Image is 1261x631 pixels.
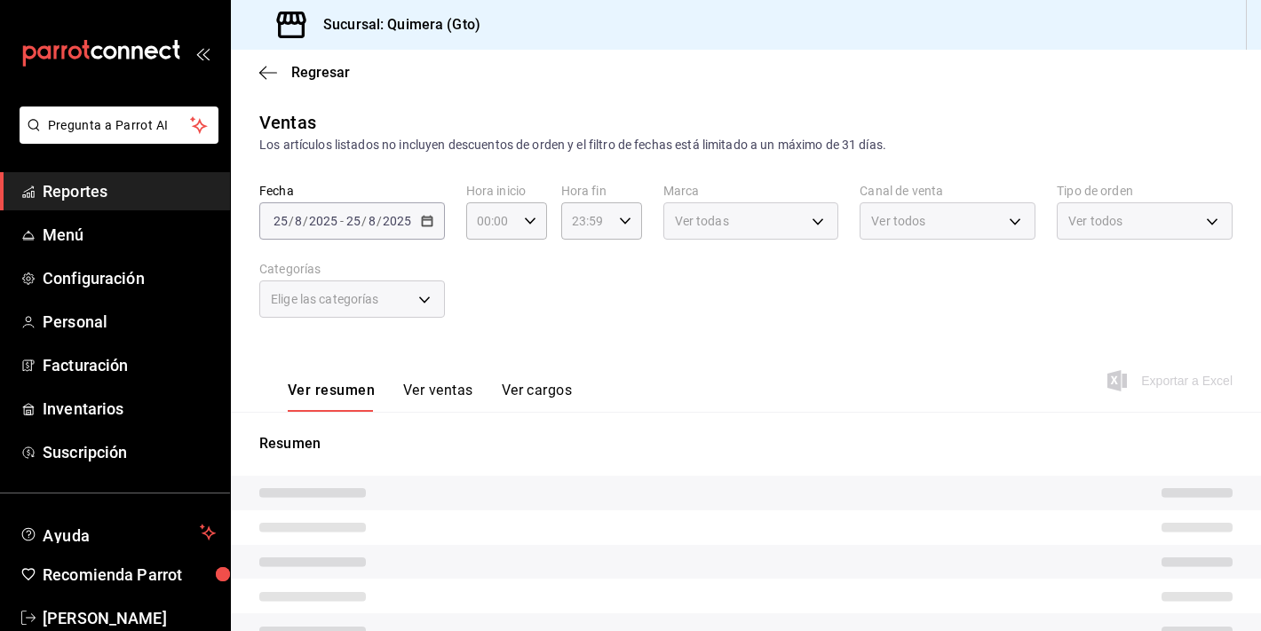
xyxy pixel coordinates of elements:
div: navigation tabs [288,382,572,412]
label: Fecha [259,185,445,197]
input: ---- [308,214,338,228]
button: Ver ventas [403,382,473,412]
input: -- [294,214,303,228]
span: / [303,214,308,228]
div: Ventas [259,109,316,136]
span: Ver todos [1068,212,1122,230]
button: open_drawer_menu [195,46,210,60]
span: Suscripción [43,440,216,464]
label: Hora fin [561,185,642,197]
label: Tipo de orden [1057,185,1233,197]
span: / [361,214,367,228]
label: Hora inicio [466,185,547,197]
span: Ver todas [675,212,729,230]
p: Resumen [259,433,1233,454]
button: Ver resumen [288,382,375,412]
span: Elige las categorías [271,290,379,308]
span: Reportes [43,179,216,203]
label: Categorías [259,263,445,275]
input: -- [345,214,361,228]
button: Regresar [259,64,350,81]
span: Regresar [291,64,350,81]
span: Configuración [43,266,216,290]
span: Menú [43,223,216,247]
span: Facturación [43,353,216,377]
span: / [289,214,294,228]
span: / [377,214,382,228]
input: ---- [382,214,412,228]
span: [PERSON_NAME] [43,606,216,630]
a: Pregunta a Parrot AI [12,129,218,147]
span: Inventarios [43,397,216,421]
label: Canal de venta [860,185,1035,197]
button: Ver cargos [502,382,573,412]
input: -- [273,214,289,228]
span: Personal [43,310,216,334]
span: - [340,214,344,228]
span: Ayuda [43,522,193,543]
label: Marca [663,185,839,197]
div: Los artículos listados no incluyen descuentos de orden y el filtro de fechas está limitado a un m... [259,136,1233,154]
h3: Sucursal: Quimera (Gto) [309,14,480,35]
button: Pregunta a Parrot AI [20,106,218,144]
input: -- [368,214,377,228]
span: Recomienda Parrot [43,563,216,587]
span: Pregunta a Parrot AI [48,116,191,135]
span: Ver todos [871,212,925,230]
